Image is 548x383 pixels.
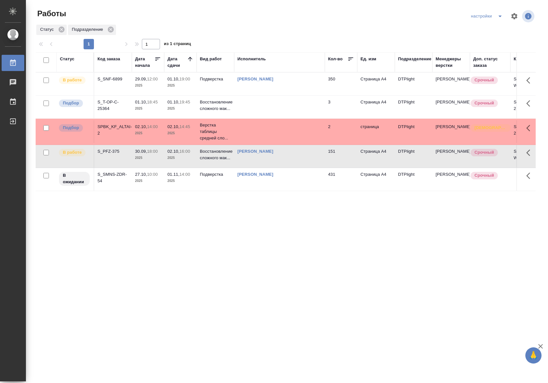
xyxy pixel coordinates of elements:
[522,145,538,161] button: Здесь прячутся важные кнопки
[328,56,343,62] div: Кол-во
[473,56,507,69] div: Доп. статус заказа
[135,77,147,81] p: 29.09,
[147,100,158,104] p: 18:45
[167,105,193,112] p: 2025
[510,120,548,143] td: SPBK_KF_ALTAI-2-WK-014
[36,25,67,35] div: Статус
[179,100,190,104] p: 19:45
[135,172,147,177] p: 27.10,
[58,171,90,186] div: Исполнитель назначен, приступать к работе пока рано
[58,99,90,108] div: Можно подбирать исполнителей
[325,145,357,168] td: 151
[510,145,548,168] td: S_PFZ-375-WK-008
[474,149,494,156] p: Срочный
[40,26,56,33] p: Статус
[200,76,231,82] p: Подверстка
[325,73,357,95] td: 350
[398,56,431,62] div: Подразделение
[522,120,538,136] button: Здесь прячутся важные кнопки
[357,145,395,168] td: Страница А4
[436,99,467,105] p: [PERSON_NAME]
[179,124,190,129] p: 14:45
[325,168,357,191] td: 431
[135,155,161,161] p: 2025
[237,149,273,154] a: [PERSON_NAME]
[164,40,191,49] span: из 1 страниц
[357,73,395,95] td: Страница А4
[357,120,395,143] td: страница
[135,100,147,104] p: 01.10,
[58,148,90,157] div: Исполнитель выполняет работу
[522,96,538,111] button: Здесь прячутся важные кнопки
[325,96,357,118] td: 3
[200,99,231,112] p: Восстановление сложного мак...
[200,148,231,161] p: Восстановление сложного мак...
[395,96,432,118] td: DTPlight
[395,145,432,168] td: DTPlight
[474,77,494,83] p: Срочный
[167,149,179,154] p: 02.10,
[167,100,179,104] p: 01.10,
[237,56,266,62] div: Исполнитель
[514,56,539,62] div: Код работы
[97,124,129,137] div: SPBK_KF_ALTAI-2
[167,56,187,69] div: Дата сдачи
[135,178,161,184] p: 2025
[72,26,105,33] p: Подразделение
[60,56,74,62] div: Статус
[357,96,395,118] td: Страница А4
[522,168,538,184] button: Здесь прячутся важные кнопки
[436,56,467,69] div: Менеджеры верстки
[135,82,161,89] p: 2025
[147,172,158,177] p: 10:00
[167,77,179,81] p: 01.10,
[58,124,90,132] div: Можно подбирать исполнителей
[474,125,507,131] p: [DEMOGRAPHIC_DATA]
[507,8,522,24] span: Настроить таблицу
[200,56,222,62] div: Вид работ
[68,25,116,35] div: Подразделение
[237,77,273,81] a: [PERSON_NAME]
[325,120,357,143] td: 2
[147,77,158,81] p: 12:00
[360,56,376,62] div: Ед. изм
[97,171,129,184] div: S_SMNS-ZDR-54
[522,10,536,22] span: Посмотреть информацию
[97,56,120,62] div: Код заказа
[97,76,129,82] div: S_SNF-6899
[436,124,467,130] p: [PERSON_NAME]
[395,168,432,191] td: DTPlight
[63,149,82,156] p: В работе
[436,171,467,178] p: [PERSON_NAME]
[469,11,507,21] div: split button
[63,172,86,185] p: В ожидании
[36,8,66,19] span: Работы
[135,105,161,112] p: 2025
[200,122,231,141] p: Верстка таблицы средней сло...
[395,73,432,95] td: DTPlight
[135,124,147,129] p: 02.10,
[525,347,542,364] button: 🙏
[510,73,548,95] td: S_SNF-6899-WK-015
[147,149,158,154] p: 18:00
[167,130,193,137] p: 2025
[97,148,129,155] div: S_PFZ-375
[474,100,494,106] p: Срочный
[63,125,79,131] p: Подбор
[179,172,190,177] p: 14:00
[395,120,432,143] td: DTPlight
[167,155,193,161] p: 2025
[522,73,538,88] button: Здесь прячутся важные кнопки
[97,99,129,112] div: S_T-OP-C-25364
[237,172,273,177] a: [PERSON_NAME]
[200,171,231,178] p: Подверстка
[167,178,193,184] p: 2025
[510,96,548,118] td: S_T-OP-C-25364-WK-007
[179,77,190,81] p: 19:00
[63,77,82,83] p: В работе
[474,172,494,179] p: Срочный
[135,130,161,137] p: 2025
[167,82,193,89] p: 2025
[58,76,90,85] div: Исполнитель выполняет работу
[135,56,154,69] div: Дата начала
